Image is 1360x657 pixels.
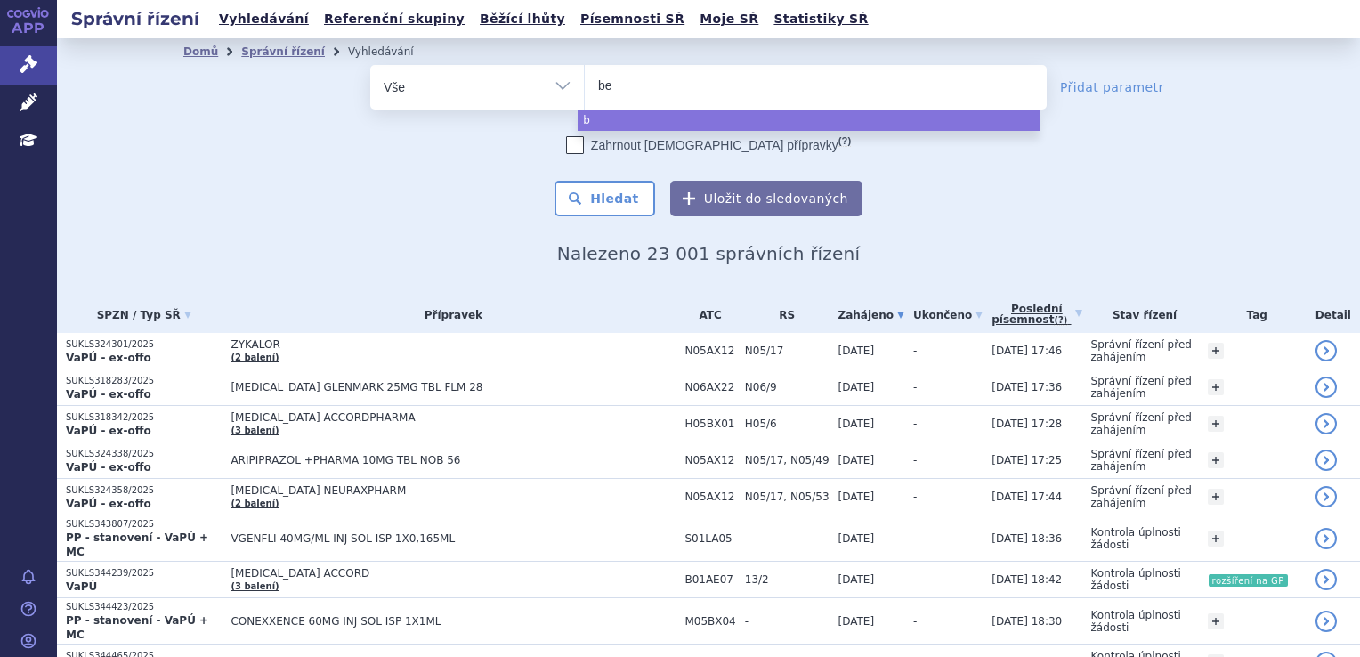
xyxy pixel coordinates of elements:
th: Přípravek [222,296,676,333]
span: - [913,491,917,503]
span: Správní řízení před zahájením [1091,484,1192,509]
abbr: (?) [1054,315,1067,326]
span: - [913,573,917,586]
a: Písemnosti SŘ [575,7,690,31]
a: + [1208,343,1224,359]
span: [DATE] 18:42 [992,573,1062,586]
strong: VaPÚ - ex-offo [66,425,151,437]
a: Ukončeno [913,303,983,328]
span: - [745,532,830,545]
strong: VaPÚ - ex-offo [66,352,151,364]
span: Kontrola úplnosti žádosti [1091,526,1181,551]
a: + [1208,531,1224,547]
span: [MEDICAL_DATA] NEURAXPHARM [231,484,676,497]
a: (3 balení) [231,426,279,435]
a: detail [1315,486,1337,507]
a: + [1208,416,1224,432]
a: Poslednípísemnost(?) [992,296,1081,333]
th: Stav řízení [1082,296,1199,333]
span: - [913,418,917,430]
th: ATC [676,296,735,333]
span: N05/17, N05/49 [745,454,830,466]
span: Správní řízení před zahájením [1091,411,1192,436]
strong: VaPÚ - ex-offo [66,388,151,401]
span: [DATE] [838,418,875,430]
span: N05/17, N05/53 [745,491,830,503]
h2: Správní řízení [57,6,214,31]
span: [DATE] [838,615,875,628]
span: [DATE] 18:36 [992,532,1062,545]
span: N06AX22 [684,381,735,393]
span: [MEDICAL_DATA] ACCORD [231,567,676,580]
span: - [913,345,917,357]
a: Statistiky SŘ [768,7,873,31]
a: Přidat parametr [1060,78,1164,96]
a: detail [1315,569,1337,590]
i: rozšíření na GP [1209,574,1288,587]
span: [MEDICAL_DATA] GLENMARK 25MG TBL FLM 28 [231,381,676,393]
a: + [1208,613,1224,629]
span: [DATE] 17:36 [992,381,1062,393]
a: detail [1315,413,1337,434]
th: Tag [1199,296,1307,333]
span: [DATE] 17:44 [992,491,1062,503]
strong: PP - stanovení - VaPÚ + MC [66,614,208,641]
span: H05/6 [745,418,830,430]
span: - [913,454,917,466]
a: SPZN / Typ SŘ [66,303,222,328]
span: ZYKALOR [231,338,676,351]
p: SUKLS318342/2025 [66,411,222,424]
span: H05BX01 [684,418,735,430]
a: Domů [183,45,218,58]
a: detail [1315,377,1337,398]
span: B01AE07 [684,573,735,586]
span: N06/9 [745,381,830,393]
span: - [745,615,830,628]
a: Referenční skupiny [319,7,470,31]
a: (3 balení) [231,581,279,591]
span: Správní řízení před zahájením [1091,448,1192,473]
span: CONEXXENCE 60MG INJ SOL ISP 1X1ML [231,615,676,628]
span: [DATE] [838,491,875,503]
span: - [913,381,917,393]
span: - [913,532,917,545]
span: M05BX04 [684,615,735,628]
th: Detail [1307,296,1360,333]
strong: VaPÚ - ex-offo [66,498,151,510]
a: detail [1315,611,1337,632]
a: Běžící lhůty [474,7,571,31]
span: [DATE] 17:25 [992,454,1062,466]
span: Správní řízení před zahájením [1091,338,1192,363]
span: [DATE] [838,573,875,586]
span: VGENFLI 40MG/ML INJ SOL ISP 1X0,165ML [231,532,676,545]
span: N05AX12 [684,345,735,357]
a: (2 balení) [231,499,279,508]
button: Uložit do sledovaných [670,181,862,216]
span: [DATE] 17:46 [992,345,1062,357]
abbr: (?) [838,135,851,147]
label: Zahrnout [DEMOGRAPHIC_DATA] přípravky [566,136,851,154]
span: [DATE] [838,381,875,393]
span: S01LA05 [684,532,735,545]
p: SUKLS324338/2025 [66,448,222,460]
a: Moje SŘ [694,7,764,31]
a: (2 balení) [231,353,279,362]
span: N05/17 [745,345,830,357]
a: + [1208,379,1224,395]
button: Hledat [555,181,655,216]
span: Kontrola úplnosti žádosti [1091,567,1181,592]
a: detail [1315,450,1337,471]
p: SUKLS344423/2025 [66,601,222,613]
li: b [578,109,1040,131]
p: SUKLS324358/2025 [66,484,222,497]
span: [DATE] [838,454,875,466]
p: SUKLS318283/2025 [66,375,222,387]
a: Správní řízení [241,45,325,58]
th: RS [736,296,830,333]
span: Správní řízení před zahájením [1091,375,1192,400]
a: + [1208,489,1224,505]
p: SUKLS343807/2025 [66,518,222,531]
span: [DATE] 18:30 [992,615,1062,628]
a: detail [1315,340,1337,361]
span: N05AX12 [684,454,735,466]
